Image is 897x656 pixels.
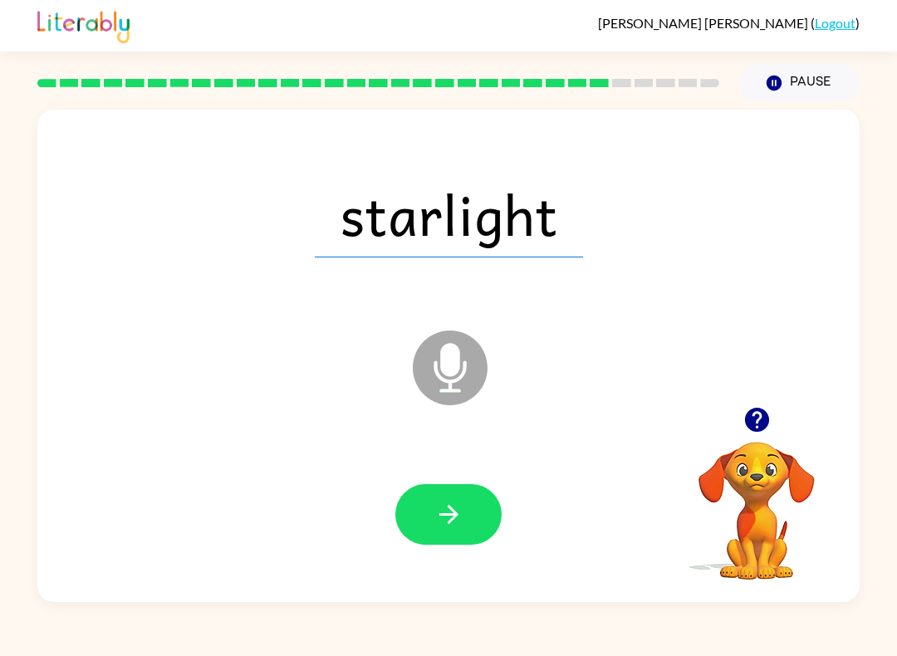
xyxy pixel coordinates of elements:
div: ( ) [598,15,860,31]
img: Literably [37,7,130,43]
video: Your browser must support playing .mp4 files to use Literably. Please try using another browser. [674,416,840,582]
span: starlight [315,171,583,257]
button: Pause [739,64,860,102]
span: [PERSON_NAME] [PERSON_NAME] [598,15,811,31]
a: Logout [815,15,855,31]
